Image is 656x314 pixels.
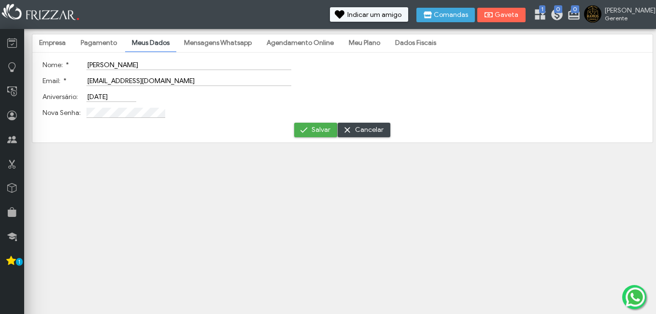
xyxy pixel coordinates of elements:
[260,35,341,51] a: Agendamento Online
[388,35,443,51] a: Dados Fiscais
[434,12,468,18] span: Comandas
[177,35,258,51] a: Mensagens Whatsapp
[32,35,72,51] a: Empresa
[312,123,330,137] span: Salvar
[584,5,651,25] a: [PERSON_NAME] Gerente
[495,12,519,18] span: Gaveta
[338,123,390,137] button: Cancelar
[43,109,81,117] label: Nova Senha:
[624,285,647,309] img: whatsapp.png
[355,123,384,137] span: Cancelar
[550,8,560,23] a: 0
[342,35,387,51] a: Meu Plano
[571,5,579,13] span: 0
[330,7,408,22] button: Indicar um amigo
[347,12,401,18] span: Indicar um amigo
[554,5,562,13] span: 0
[533,8,543,23] a: 1
[567,8,577,23] a: 0
[539,5,545,13] span: 1
[16,258,23,266] span: 1
[125,35,176,51] a: Meus Dados
[416,8,475,22] button: Comandas
[477,8,526,22] button: Gaveta
[43,93,78,101] label: Aniversário:
[294,123,337,137] button: Salvar
[605,14,648,22] span: Gerente
[43,61,69,69] label: Nome:
[74,35,124,51] a: Pagamento
[43,77,67,85] label: Email:
[605,6,648,14] span: [PERSON_NAME]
